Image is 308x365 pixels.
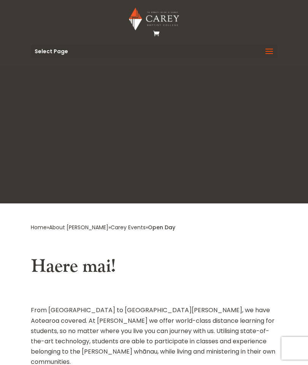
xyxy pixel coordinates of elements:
[49,224,108,231] a: About [PERSON_NAME]
[129,8,179,30] img: Carey Baptist College
[111,224,146,231] a: Carey Events
[31,255,277,281] h2: Haere mai!
[31,224,175,231] span: » » »
[148,224,175,231] span: Open Day
[35,49,68,54] span: Select Page
[31,224,47,231] a: Home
